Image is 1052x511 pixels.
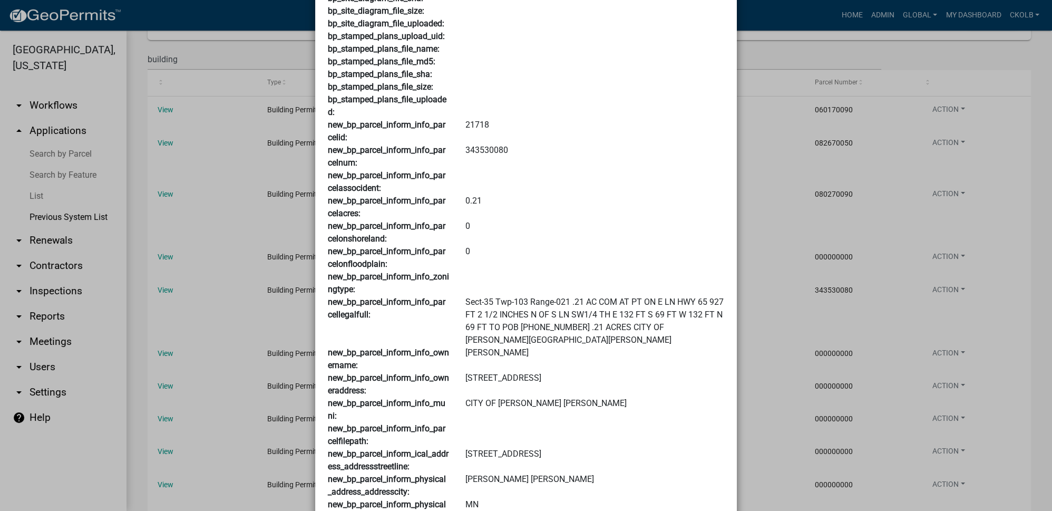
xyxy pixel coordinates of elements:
[457,245,732,271] div: 0
[457,397,732,422] div: CITY OF [PERSON_NAME] [PERSON_NAME]
[457,220,732,245] div: 0
[457,195,732,220] div: 0.21
[328,423,445,446] b: new_bp_parcel_inform_info_parcelfilepath:
[328,196,445,218] b: new_bp_parcel_inform_info_parcelacres:
[457,346,732,372] div: [PERSON_NAME]
[328,348,449,370] b: new_bp_parcel_inform_info_ownername:
[457,448,732,473] div: [STREET_ADDRESS]
[328,449,449,471] b: new_bp_parcel_inform_ical_address_addressstreetline:
[457,119,732,144] div: 21718
[328,6,424,16] b: bp_site_diagram_file_size:
[328,31,445,41] b: bp_stamped_plans_upload_uid:
[328,398,445,421] b: new_bp_parcel_inform_info_muni:
[328,246,445,269] b: new_bp_parcel_inform_info_parcelonfloodplain:
[328,145,445,168] b: new_bp_parcel_inform_info_parcelnum:
[328,18,444,28] b: bp_site_diagram_file_uploaded:
[328,170,445,193] b: new_bp_parcel_inform_info_parcelassocident:
[328,56,435,66] b: bp_stamped_plans_file_md5:
[457,473,732,498] div: [PERSON_NAME] [PERSON_NAME]
[328,69,432,79] b: bp_stamped_plans_file_sha:
[328,44,440,54] b: bp_stamped_plans_file_name:
[328,120,445,142] b: new_bp_parcel_inform_info_parcelid:
[328,94,446,117] b: bp_stamped_plans_file_uploaded:
[328,221,445,244] b: new_bp_parcel_inform_info_parcelonshoreland:
[457,144,732,169] div: 343530080
[328,272,449,294] b: new_bp_parcel_inform_info_zoningtype:
[328,297,445,320] b: new_bp_parcel_inform_info_parcellegalfull:
[457,296,732,346] div: Sect-35 Twp-103 Range-021 .21 AC COM AT PT ON E LN HWY 65 927 FT 2 1/2 INCHES N OF S LN SW1/4 TH ...
[328,82,433,92] b: bp_stamped_plans_file_size:
[328,474,446,497] b: new_bp_parcel_inform_physical_address_addresscity:
[457,372,732,397] div: [STREET_ADDRESS]
[328,373,449,396] b: new_bp_parcel_inform_info_owneraddress:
